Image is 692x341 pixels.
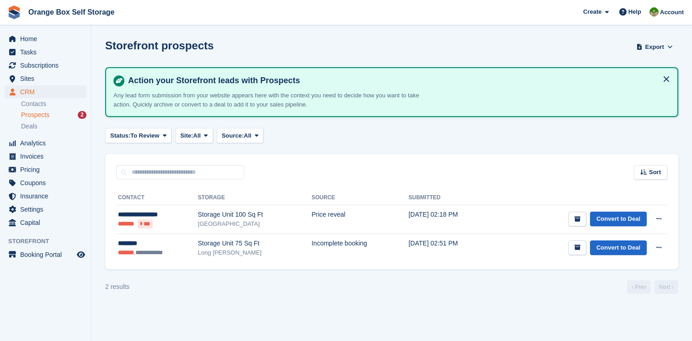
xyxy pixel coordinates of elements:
[198,219,312,229] div: [GEOGRAPHIC_DATA]
[5,46,86,59] a: menu
[198,239,312,248] div: Storage Unit 75 Sq Ft
[244,131,252,140] span: All
[408,205,494,234] td: [DATE] 02:18 PM
[20,190,75,202] span: Insurance
[5,137,86,149] a: menu
[20,203,75,216] span: Settings
[5,203,86,216] a: menu
[113,91,434,109] p: Any lead form submission from your website appears here with the context you need to decide how y...
[198,191,312,205] th: Storage
[5,85,86,98] a: menu
[198,248,312,257] div: Long [PERSON_NAME]
[311,205,408,234] td: Price reveal
[5,72,86,85] a: menu
[21,100,86,108] a: Contacts
[645,43,664,52] span: Export
[590,240,647,256] a: Convert to Deal
[20,176,75,189] span: Coupons
[627,280,651,294] a: Previous
[5,59,86,72] a: menu
[222,131,244,140] span: Source:
[20,248,75,261] span: Booking Portal
[628,7,641,16] span: Help
[20,59,75,72] span: Subscriptions
[5,176,86,189] a: menu
[21,122,86,131] a: Deals
[105,39,214,52] h1: Storefront prospects
[21,111,49,119] span: Prospects
[21,110,86,120] a: Prospects 2
[7,5,21,19] img: stora-icon-8386f47178a22dfd0bd8f6a31ec36ba5ce8667c1dd55bd0f319d3a0aa187defe.svg
[20,150,75,163] span: Invoices
[180,131,193,140] span: Site:
[649,168,661,177] span: Sort
[649,7,659,16] img: Eric Smith
[193,131,201,140] span: All
[75,249,86,260] a: Preview store
[634,39,675,54] button: Export
[590,212,647,227] a: Convert to Deal
[5,163,86,176] a: menu
[20,137,75,149] span: Analytics
[21,122,38,131] span: Deals
[660,8,684,17] span: Account
[20,216,75,229] span: Capital
[654,280,678,294] a: Next
[5,216,86,229] a: menu
[5,248,86,261] a: menu
[311,234,408,262] td: Incomplete booking
[311,191,408,205] th: Source
[625,280,680,294] nav: Page
[130,131,159,140] span: To Review
[25,5,118,20] a: Orange Box Self Storage
[20,32,75,45] span: Home
[5,150,86,163] a: menu
[105,128,172,143] button: Status: To Review
[116,191,198,205] th: Contact
[20,85,75,98] span: CRM
[105,282,129,292] div: 2 results
[5,190,86,202] a: menu
[20,163,75,176] span: Pricing
[110,131,130,140] span: Status:
[198,210,312,219] div: Storage Unit 100 Sq Ft
[78,111,86,119] div: 2
[408,234,494,262] td: [DATE] 02:51 PM
[8,237,91,246] span: Storefront
[217,128,264,143] button: Source: All
[5,32,86,45] a: menu
[408,191,494,205] th: Submitted
[583,7,601,16] span: Create
[124,75,670,86] h4: Action your Storefront leads with Prospects
[20,72,75,85] span: Sites
[20,46,75,59] span: Tasks
[175,128,213,143] button: Site: All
